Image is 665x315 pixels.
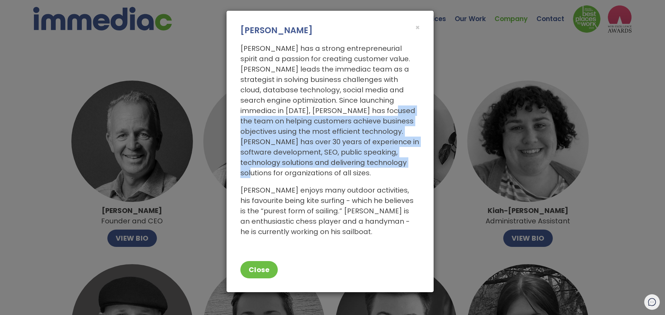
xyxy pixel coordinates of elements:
button: Close [240,261,278,278]
button: Close [415,24,420,31]
p: [PERSON_NAME] enjoys many outdoor activities, his favourite being kite surfing - which he believe... [240,185,420,237]
h3: [PERSON_NAME] [240,25,420,36]
p: [PERSON_NAME] has a strong entrepreneurial spirit and a passion for creating customer value. [PER... [240,43,420,178]
span: × [415,22,420,33]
